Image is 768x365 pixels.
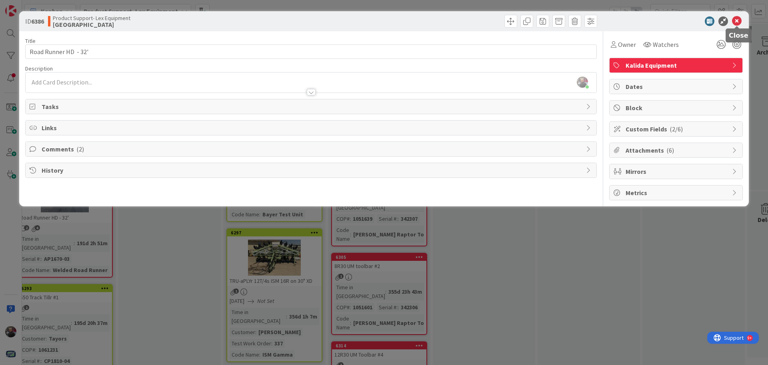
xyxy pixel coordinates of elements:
[626,188,728,198] span: Metrics
[76,145,84,153] span: ( 2 )
[577,77,588,88] img: cAarJfnbqud2aFXZZwJeSPJXAR6xMejm.jpg
[53,21,130,28] b: [GEOGRAPHIC_DATA]
[42,102,582,111] span: Tasks
[653,40,679,49] span: Watchers
[618,40,636,49] span: Owner
[31,17,44,25] b: 6386
[42,165,582,175] span: History
[626,145,728,155] span: Attachments
[25,16,44,26] span: ID
[626,124,728,134] span: Custom Fields
[626,82,728,91] span: Dates
[729,32,748,39] h5: Close
[53,15,130,21] span: Product Support- Lex Equipment
[670,125,683,133] span: ( 2/6 )
[40,3,44,10] div: 9+
[626,167,728,176] span: Mirrors
[17,1,36,11] span: Support
[25,37,36,44] label: Title
[666,146,674,154] span: ( 6 )
[25,65,53,72] span: Description
[42,123,582,133] span: Links
[42,144,582,154] span: Comments
[25,44,597,59] input: type card name here...
[626,60,728,70] span: Kalida Equipment
[626,103,728,113] span: Block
